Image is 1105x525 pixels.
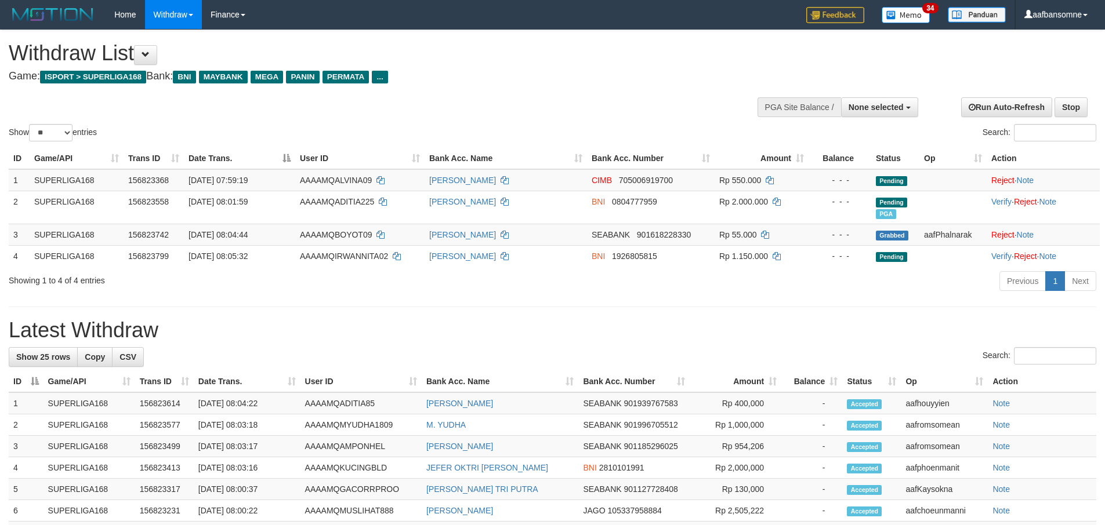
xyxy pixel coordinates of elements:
span: Pending [876,198,907,207]
th: Trans ID: activate to sort column ascending [124,148,184,169]
a: [PERSON_NAME] [426,399,493,408]
td: [DATE] 08:03:17 [194,436,300,457]
a: [PERSON_NAME] [429,251,496,261]
span: 34 [922,3,938,13]
td: 6 [9,500,44,522]
th: ID [9,148,30,169]
span: SEABANK [592,230,630,239]
span: Copy 1926805815 to clipboard [612,251,657,261]
td: aafromsomean [901,436,988,457]
label: Show entries [9,124,97,141]
span: [DATE] 07:59:19 [189,176,248,185]
img: Feedback.jpg [806,7,864,23]
span: Copy 901939767583 to clipboard [624,399,678,408]
td: 4 [9,245,30,267]
td: 156823317 [135,479,194,500]
td: aafphoenmanit [901,457,988,479]
a: Note [1039,251,1056,261]
a: Verify [991,251,1012,261]
span: Copy 0804777959 to clipboard [612,197,657,206]
span: Accepted [847,506,882,516]
span: AAAAMQADITIA225 [300,197,374,206]
td: AAAAMQMUSLIHAT888 [300,500,422,522]
input: Search: [1014,124,1096,141]
a: Note [992,484,1010,494]
td: [DATE] 08:00:22 [194,500,300,522]
span: Accepted [847,399,882,409]
a: Note [1017,176,1034,185]
a: Reject [1014,251,1037,261]
span: Pending [876,176,907,186]
th: Date Trans.: activate to sort column ascending [194,371,300,392]
th: Bank Acc. Name: activate to sort column ascending [422,371,578,392]
a: Reject [991,230,1015,239]
a: Show 25 rows [9,347,78,367]
td: AAAAMQAMPONHEL [300,436,422,457]
span: SEABANK [583,442,621,451]
td: AAAAMQGACORRPROO [300,479,422,500]
span: ISPORT > SUPERLIGA168 [40,71,146,83]
td: [DATE] 08:03:18 [194,414,300,436]
span: Grabbed [876,231,908,240]
input: Search: [1014,347,1096,364]
td: 3 [9,436,44,457]
td: - [781,392,842,414]
td: SUPERLIGA168 [30,224,124,245]
td: 156823413 [135,457,194,479]
img: panduan.png [948,7,1006,23]
a: [PERSON_NAME] [426,506,493,515]
select: Showentries [29,124,73,141]
a: Copy [77,347,113,367]
span: Show 25 rows [16,352,70,362]
th: Date Trans.: activate to sort column descending [184,148,295,169]
a: Note [992,506,1010,515]
td: 1 [9,392,44,414]
h1: Latest Withdraw [9,319,1096,342]
a: [PERSON_NAME] [426,442,493,451]
th: Amount: activate to sort column ascending [715,148,809,169]
td: SUPERLIGA168 [30,169,124,191]
span: BNI [592,251,605,261]
span: Pending [876,252,907,262]
td: aafPhalnarak [919,224,987,245]
th: Game/API: activate to sort column ascending [44,371,135,392]
td: [DATE] 08:04:22 [194,392,300,414]
span: Rp 55.000 [719,230,757,239]
th: Game/API: activate to sort column ascending [30,148,124,169]
span: AAAAMQIRWANNITA02 [300,251,388,261]
a: Note [992,463,1010,472]
td: · [987,224,1100,245]
td: 2 [9,414,44,436]
td: aafKaysokna [901,479,988,500]
a: Reject [991,176,1015,185]
td: Rp 130,000 [690,479,781,500]
td: - [781,436,842,457]
th: Action [987,148,1100,169]
span: ... [372,71,387,83]
td: SUPERLIGA168 [44,500,135,522]
a: Stop [1055,97,1088,117]
td: aafchoeunmanni [901,500,988,522]
td: 156823231 [135,500,194,522]
span: Copy 901185296025 to clipboard [624,442,678,451]
th: Op: activate to sort column ascending [901,371,988,392]
a: 1 [1045,271,1065,291]
td: Rp 400,000 [690,392,781,414]
a: [PERSON_NAME] TRI PUTRA [426,484,538,494]
span: Accepted [847,421,882,431]
span: MEGA [251,71,284,83]
button: None selected [841,97,918,117]
span: 156823799 [128,251,169,261]
td: 4 [9,457,44,479]
a: [PERSON_NAME] [429,176,496,185]
th: Status: activate to sort column ascending [842,371,901,392]
span: SEABANK [583,420,621,429]
span: PANIN [286,71,319,83]
th: Status [871,148,919,169]
a: Run Auto-Refresh [961,97,1052,117]
img: Button%20Memo.svg [882,7,930,23]
th: User ID: activate to sort column ascending [300,371,422,392]
span: SEABANK [583,399,621,408]
span: Rp 550.000 [719,176,761,185]
td: - [781,479,842,500]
